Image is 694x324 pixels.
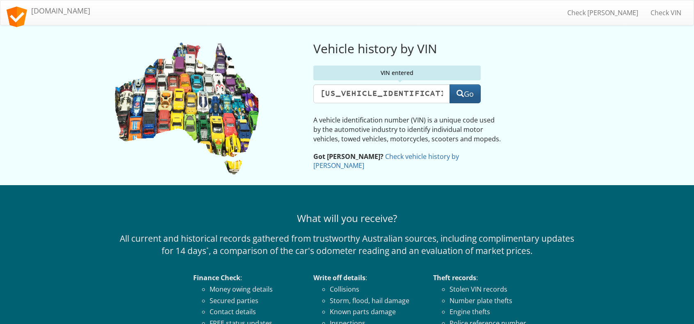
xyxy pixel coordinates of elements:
[113,42,261,177] img: VIN Check
[330,285,421,294] li: Collisions
[433,273,476,282] strong: Theft records
[561,2,644,23] a: Check [PERSON_NAME]
[450,84,481,103] button: Go
[450,307,541,317] li: Engine thefts
[313,42,541,55] h2: Vehicle history by VIN
[330,296,421,306] li: Storm, flood, hail damage
[450,285,541,294] li: Stolen VIN records
[113,213,581,224] h3: What will you receive?
[210,296,301,306] li: Secured parties
[313,116,501,144] p: A vehicle identification number (VIN) is a unique code used by the automotive industry to identif...
[313,152,384,161] strong: Got [PERSON_NAME]?
[7,7,27,27] img: logo.svg
[330,307,421,317] li: Known parts damage
[313,84,450,103] input: VIN
[450,296,541,306] li: Number plate thefts
[0,0,96,21] a: [DOMAIN_NAME]
[113,232,581,257] p: All current and historical records gathered from trustworthy Australian sources, including compli...
[313,273,365,282] strong: Write off details
[210,285,301,294] li: Money owing details
[381,69,413,77] span: VIN entered
[644,2,687,23] a: Check VIN
[193,273,240,282] strong: Finance Check
[210,307,301,317] li: Contact details
[313,152,459,170] a: Check vehicle history by [PERSON_NAME]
